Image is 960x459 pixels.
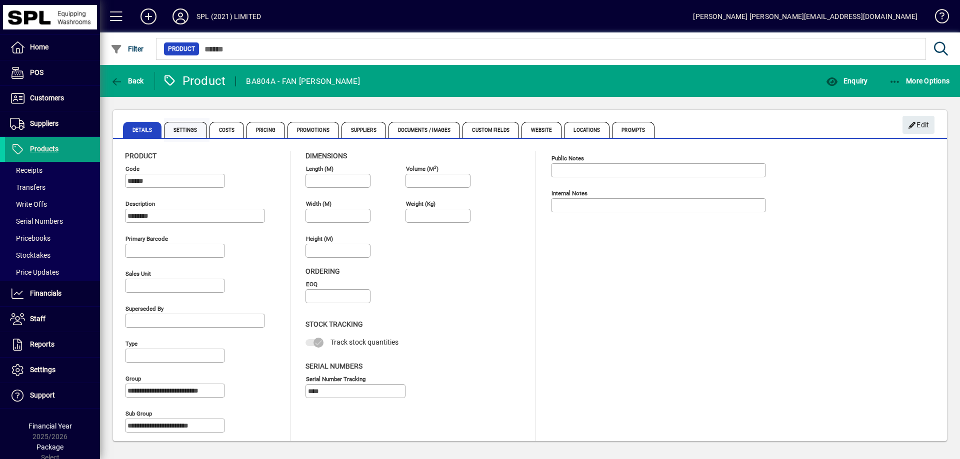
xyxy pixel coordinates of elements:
a: Pricebooks [5,230,100,247]
a: Receipts [5,162,100,179]
span: Serial Numbers [305,362,362,370]
a: Settings [5,358,100,383]
span: POS [30,68,43,76]
span: Website [521,122,562,138]
a: Suppliers [5,111,100,136]
a: Customers [5,86,100,111]
mat-label: Weight (Kg) [406,200,435,207]
app-page-header-button: Back [100,72,155,90]
span: Financial Year [28,422,72,430]
span: Write Offs [10,200,47,208]
a: Price Updates [5,264,100,281]
span: Support [30,391,55,399]
a: Transfers [5,179,100,196]
a: Home [5,35,100,60]
mat-label: Superseded by [125,305,163,312]
span: Documents / Images [388,122,460,138]
span: Edit [908,117,929,133]
a: Support [5,383,100,408]
sup: 3 [434,164,436,169]
button: Profile [164,7,196,25]
span: Financials [30,289,61,297]
span: Suppliers [30,119,58,127]
span: Price Updates [10,268,59,276]
span: Custom Fields [462,122,518,138]
span: Stocktakes [10,251,50,259]
a: Serial Numbers [5,213,100,230]
mat-label: Serial Number tracking [306,375,365,382]
mat-label: Length (m) [306,165,333,172]
span: Filter [110,45,144,53]
span: Pricing [246,122,285,138]
span: Product [125,152,156,160]
div: SPL (2021) LIMITED [196,8,261,24]
a: Reports [5,332,100,357]
span: Ordering [305,267,340,275]
button: Edit [902,116,934,134]
mat-label: EOQ [306,281,317,288]
div: [PERSON_NAME] [PERSON_NAME][EMAIL_ADDRESS][DOMAIN_NAME] [693,8,917,24]
span: Package [36,443,63,451]
mat-label: Group [125,375,141,382]
a: Staff [5,307,100,332]
span: More Options [889,77,950,85]
button: More Options [886,72,952,90]
span: Locations [564,122,609,138]
a: Write Offs [5,196,100,213]
span: Customers [30,94,64,102]
button: Add [132,7,164,25]
mat-label: Code [125,165,139,172]
span: Transfers [10,183,45,191]
mat-label: Sub group [125,410,152,417]
mat-label: Volume (m ) [406,165,438,172]
span: Receipts [10,166,42,174]
span: Staff [30,315,45,323]
span: Products [30,145,58,153]
span: Enquiry [826,77,867,85]
a: POS [5,60,100,85]
div: Product [162,73,226,89]
span: Settings [164,122,207,138]
span: Track stock quantities [330,338,398,346]
span: Promotions [287,122,339,138]
span: Settings [30,366,55,374]
span: Details [123,122,161,138]
mat-label: Description [125,200,155,207]
div: BA804A - FAN [PERSON_NAME] [246,73,360,89]
mat-label: Type [125,340,137,347]
span: Dimensions [305,152,347,160]
mat-label: Sales unit [125,270,151,277]
button: Back [108,72,146,90]
span: Stock Tracking [305,320,363,328]
mat-label: Width (m) [306,200,331,207]
button: Enquiry [823,72,870,90]
a: Knowledge Base [927,2,947,34]
span: Home [30,43,48,51]
mat-label: Public Notes [551,155,584,162]
span: Serial Numbers [10,217,63,225]
span: Pricebooks [10,234,50,242]
span: Reports [30,340,54,348]
span: Costs [209,122,244,138]
mat-label: Height (m) [306,235,333,242]
mat-label: Primary barcode [125,235,168,242]
button: Filter [108,40,146,58]
mat-label: Internal Notes [551,190,587,197]
span: Prompts [612,122,654,138]
span: Back [110,77,144,85]
span: Product [168,44,195,54]
span: Suppliers [341,122,386,138]
a: Financials [5,281,100,306]
a: Stocktakes [5,247,100,264]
